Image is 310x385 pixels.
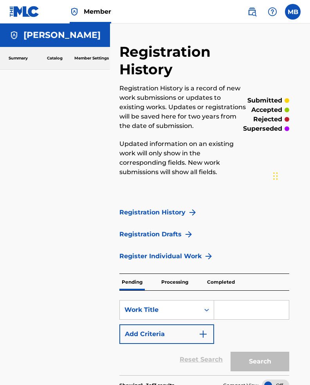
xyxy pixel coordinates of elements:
p: Updated information on an existing work will only show in the corresponding fields. New work subm... [119,139,246,177]
a: Public Search [244,4,260,20]
div: Work Title [124,305,195,315]
p: superseded [243,124,282,133]
p: accepted [251,105,282,115]
a: Registration History [119,208,186,217]
img: MLC Logo [9,6,40,17]
div: User Menu [285,4,301,20]
a: Member Settings [73,47,110,69]
p: Processing [159,274,191,290]
iframe: Resource Center [288,254,310,321]
img: Top Rightsholder [70,7,79,16]
a: Registration Drafts [119,230,182,239]
p: Pending [119,274,145,290]
button: Add Criteria [119,324,214,344]
p: Completed [205,274,237,290]
h2: Registration History [119,43,246,78]
img: Accounts [9,31,19,40]
img: help [268,7,277,16]
p: Registration History is a record of new work submissions or updates to existing works. Updates or... [119,84,246,131]
img: search [247,7,257,16]
form: Search Form [119,300,289,375]
a: Register Individual Work [119,252,202,261]
h4: MICHAEL BARNES [23,30,101,41]
p: rejected [253,115,282,124]
p: submitted [247,96,282,105]
span: Member [84,7,111,16]
div: Drag [273,164,278,188]
a: Catalog [37,47,74,69]
div: Help [265,4,280,20]
iframe: Chat Widget [271,157,310,194]
img: 9d2ae6d4665cec9f34b9.svg [198,329,208,339]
